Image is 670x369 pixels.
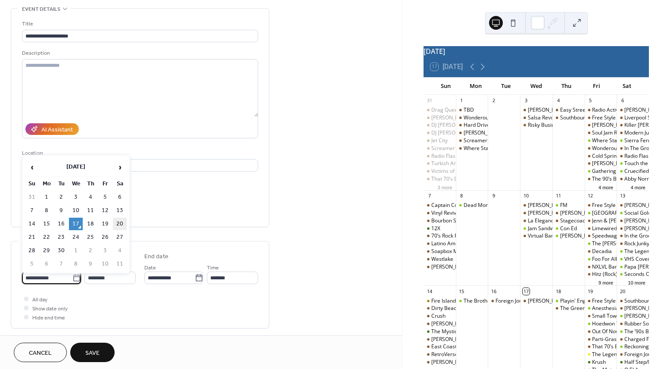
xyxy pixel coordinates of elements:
td: 15 [40,218,53,230]
div: 10 [523,193,529,199]
div: 12 [587,193,594,199]
td: 19 [98,218,112,230]
div: Rock Junky [624,240,649,247]
div: Jet City [424,137,456,144]
a: Cancel [14,343,67,362]
div: Captain Cool Band (AKA [PERSON_NAME] & The Pirate Beach Band) [431,202,593,209]
div: Modern Justice [624,129,660,137]
div: Hard Drive [456,122,488,129]
div: Soapbox Messiah [431,248,474,255]
div: Radio Flashback [431,153,470,160]
td: 18 [84,218,97,230]
div: Dead Mondays Featuring MK - Ultra [464,202,549,209]
td: 16 [54,218,68,230]
td: 23 [54,231,68,244]
div: That 70’s Band [424,175,456,183]
div: Jet City [431,137,448,144]
div: Cold Spring Harbor Band (Billy Joel) [585,153,617,160]
td: 13 [113,204,127,217]
div: Decadia [592,248,612,255]
div: Wed [521,78,551,95]
div: 8 [458,193,465,199]
span: Event details [22,5,60,14]
div: VHS Cover Band [617,256,649,263]
div: The Tucker Stevens Band/Wild Fire [585,240,617,247]
div: 31 [426,97,433,104]
div: Killer Joe & The Lido Soul Revue [617,122,649,129]
div: [PERSON_NAME] Band [431,336,486,343]
div: 17 [523,288,529,294]
div: Ricardo (Steel Drums) [520,202,552,209]
div: Screamer of the Week [456,137,488,144]
button: 9 more [595,278,617,286]
div: Risky Business (Oldies) [528,122,583,129]
div: Small Town Gig [592,313,629,320]
div: [PERSON_NAME] Duo [431,263,483,271]
div: Crush [431,313,446,320]
div: 12X [424,225,456,232]
div: Tue [491,78,521,95]
div: Screamer of the Week (New Wave) [424,145,456,152]
td: 4 [113,244,127,257]
div: NXLVL Band (Reggae) [585,263,617,271]
span: Save [85,349,100,358]
th: Sa [113,178,127,190]
div: Rock Junky [617,240,649,247]
div: Gathering Mases (Ozzy)/Tomorrows Dream [585,168,617,175]
div: FM [552,202,585,209]
div: [PERSON_NAME] [624,225,665,232]
div: Elton John & Billy Joel Tribute [585,160,617,167]
div: Southbound (Country) [552,114,585,122]
div: The Mystic [431,328,457,335]
button: 4 more [595,183,617,191]
div: The Green Project [552,305,585,312]
th: [DATE] [40,158,112,177]
div: Amber Ferrari Band [520,297,552,305]
td: 2 [54,191,68,203]
div: The Legendary Murphy's/The Byrne Unit [617,248,649,255]
div: VHS Cover Band [624,256,664,263]
div: Social Gold [617,210,649,217]
div: Joe Rock and the All Stars [617,217,649,225]
div: Drag Queen [PERSON_NAME] [431,106,502,114]
div: [PERSON_NAME] Trio [560,210,611,217]
div: Hitz (Rock) [592,271,617,278]
div: Anesthesia/War Pigs [585,305,617,312]
div: 11 [555,193,561,199]
div: Joe Rock and the All Stars [456,129,488,137]
div: Limewired [585,225,617,232]
th: Mo [40,178,53,190]
div: Screamer of the Week (New Wave) [431,145,515,152]
div: Crush [424,313,456,320]
td: 10 [69,204,83,217]
div: Fire Island Lighthouse 200th Anniversary Celebration/Just Sixties [424,297,456,305]
div: Dirty Beaches [424,305,456,312]
div: Dirty Beaches [431,305,465,312]
th: Su [25,178,39,190]
div: [PERSON_NAME] (Steel Drums) [528,202,603,209]
td: 5 [25,258,39,270]
div: 3 [523,97,529,104]
td: 11 [84,204,97,217]
div: Dead Mondays Featuring MK - Ultra [456,202,488,209]
td: 4 [84,191,97,203]
div: Sat [612,78,642,95]
span: Date [144,263,156,272]
div: [PERSON_NAME] Band [528,297,582,305]
div: The Brother Pluckers [456,297,488,305]
div: Foo For All/Unglued/Love Hate Love [585,256,617,263]
td: 6 [40,258,53,270]
div: Latino American Night [424,240,456,247]
div: DJ Tommy Bruno [424,122,456,129]
div: Victims of Rock [424,168,456,175]
div: Foreign Journey [488,297,520,305]
td: 26 [98,231,112,244]
div: Stagecoach )Country) [552,217,585,225]
div: Easy Street [560,106,587,114]
div: Papa Roach & Rise Against: Rise of the Roach Tour [617,263,649,271]
div: [PERSON_NAME] [528,210,568,217]
div: In The Groove [617,145,649,152]
div: Westlake [431,256,453,263]
div: Modern Justice [617,129,649,137]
